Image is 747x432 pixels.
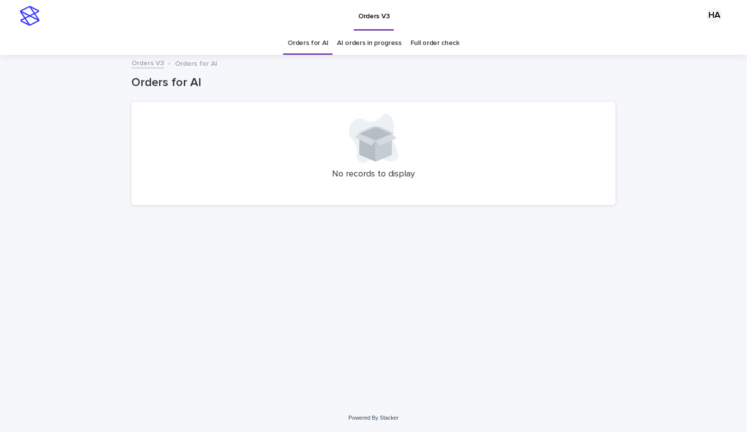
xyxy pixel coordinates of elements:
[348,415,398,421] a: Powered By Stacker
[337,32,402,55] a: AI orders in progress
[706,8,722,24] div: HA
[175,57,217,68] p: Orders for AI
[20,6,40,26] img: stacker-logo-s-only.png
[131,76,616,90] h1: Orders for AI
[143,169,604,180] p: No records to display
[411,32,459,55] a: Full order check
[288,32,328,55] a: Orders for AI
[131,57,164,68] a: Orders V3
